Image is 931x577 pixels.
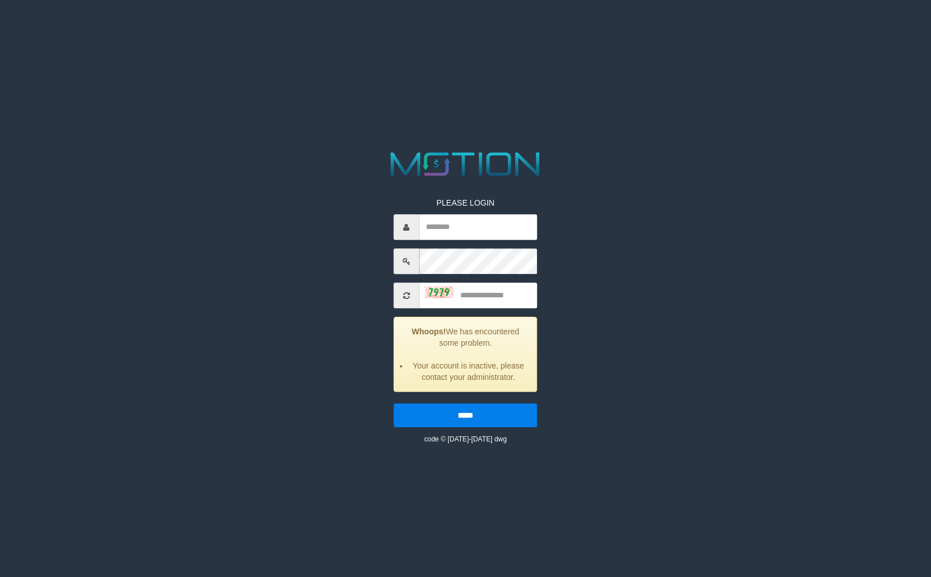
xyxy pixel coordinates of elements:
[424,436,507,444] small: code © [DATE]-[DATE] dwg
[412,328,446,337] strong: Whoops!
[384,148,547,180] img: MOTION_logo.png
[393,317,537,392] div: We has encountered some problem.
[425,287,453,298] img: captcha
[408,361,528,383] li: Your account is inactive, please contact your administrator.
[393,198,537,209] p: PLEASE LOGIN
